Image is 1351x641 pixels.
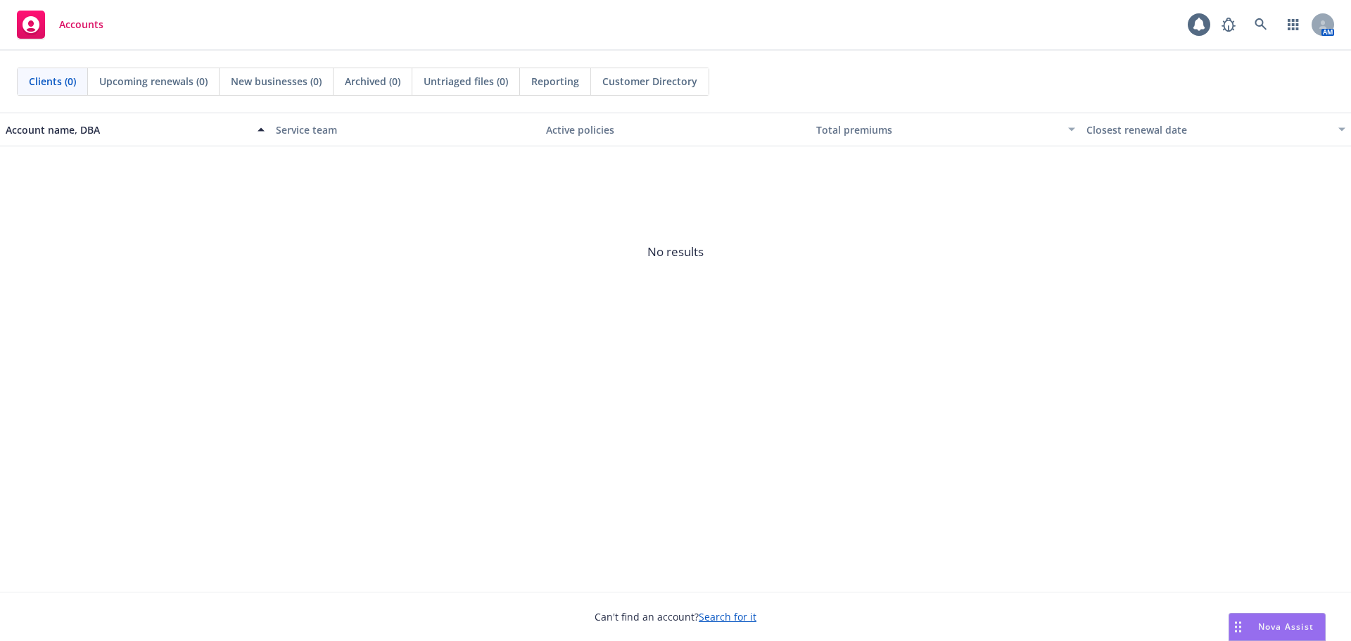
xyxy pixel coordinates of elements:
div: Account name, DBA [6,122,249,137]
a: Search [1247,11,1275,39]
button: Closest renewal date [1081,113,1351,146]
span: Archived (0) [345,74,400,89]
span: Accounts [59,19,103,30]
span: Clients (0) [29,74,76,89]
span: Customer Directory [602,74,697,89]
div: Total premiums [816,122,1060,137]
div: Active policies [546,122,805,137]
div: Closest renewal date [1086,122,1330,137]
span: Nova Assist [1258,621,1314,633]
span: Reporting [531,74,579,89]
button: Active policies [540,113,811,146]
button: Nova Assist [1229,613,1326,641]
span: New businesses (0) [231,74,322,89]
div: Service team [276,122,535,137]
button: Service team [270,113,540,146]
a: Search for it [699,610,756,623]
span: Can't find an account? [595,609,756,624]
a: Report a Bug [1214,11,1243,39]
span: Untriaged files (0) [424,74,508,89]
a: Accounts [11,5,109,44]
div: Drag to move [1229,614,1247,640]
button: Total premiums [811,113,1081,146]
span: Upcoming renewals (0) [99,74,208,89]
a: Switch app [1279,11,1307,39]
